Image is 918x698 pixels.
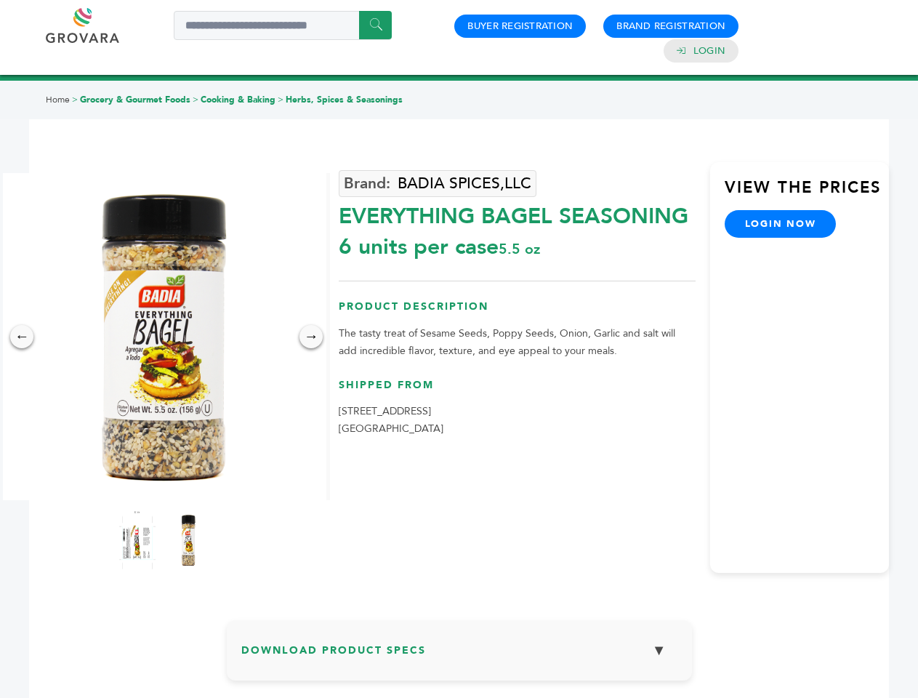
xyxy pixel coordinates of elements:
[278,94,283,105] span: >
[193,94,198,105] span: >
[725,210,837,238] a: login now
[339,378,696,404] h3: Shipped From
[725,177,889,210] h3: View the Prices
[241,635,677,677] h3: Download Product Specs
[299,325,323,348] div: →
[119,511,156,569] img: EVERYTHING BAGEL SEASONING 6 units per case 5.5 oz Product Label
[339,403,696,438] p: [STREET_ADDRESS] [GEOGRAPHIC_DATA]
[693,44,725,57] a: Login
[80,94,190,105] a: Grocery & Gourmet Foods
[72,94,78,105] span: >
[467,20,573,33] a: Buyer Registration
[174,11,392,40] input: Search a product or brand...
[286,94,403,105] a: Herbs, Spices & Seasonings
[641,635,677,666] button: ▼
[339,300,696,325] h3: Product Description
[339,325,696,360] p: The tasty treat of Sesame Seeds, Poppy Seeds, Onion, Garlic and salt will add incredible flavor, ...
[201,94,275,105] a: Cooking & Baking
[339,194,696,262] div: EVERYTHING BAGEL SEASONING 6 units per case
[46,94,70,105] a: Home
[10,325,33,348] div: ←
[499,239,540,259] span: 5.5 oz
[170,511,206,569] img: EVERYTHING BAGEL SEASONING 6 units per case 5.5 oz
[616,20,725,33] a: Brand Registration
[339,170,536,197] a: BADIA SPICES,LLC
